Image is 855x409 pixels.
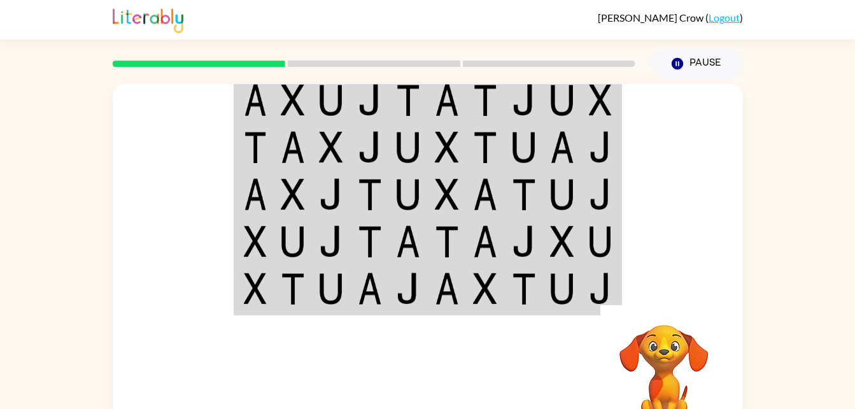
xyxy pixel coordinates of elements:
[244,131,267,163] img: t
[319,84,343,116] img: u
[319,178,343,210] img: j
[244,226,267,257] img: x
[396,178,420,210] img: u
[319,131,343,163] img: x
[512,178,536,210] img: t
[396,226,420,257] img: a
[435,131,459,163] img: x
[358,178,382,210] img: t
[396,131,420,163] img: u
[435,84,459,116] img: a
[281,84,305,116] img: x
[589,273,612,305] img: j
[709,11,740,24] a: Logout
[473,84,497,116] img: t
[550,178,574,210] img: u
[281,178,305,210] img: x
[358,273,382,305] img: a
[512,84,536,116] img: j
[550,226,574,257] img: x
[435,226,459,257] img: t
[396,273,420,305] img: j
[281,131,305,163] img: a
[281,273,305,305] img: t
[589,178,612,210] img: j
[473,131,497,163] img: t
[651,49,743,78] button: Pause
[473,178,497,210] img: a
[435,178,459,210] img: x
[358,131,382,163] img: j
[244,84,267,116] img: a
[435,273,459,305] img: a
[598,11,705,24] span: [PERSON_NAME] Crow
[589,131,612,163] img: j
[319,226,343,257] img: j
[512,131,536,163] img: u
[512,226,536,257] img: j
[473,226,497,257] img: a
[550,131,574,163] img: a
[550,84,574,116] img: u
[550,273,574,305] img: u
[244,273,267,305] img: x
[319,273,343,305] img: u
[512,273,536,305] img: t
[281,226,305,257] img: u
[589,84,612,116] img: x
[396,84,420,116] img: t
[113,5,183,33] img: Literably
[598,11,743,24] div: ( )
[244,178,267,210] img: a
[589,226,612,257] img: u
[473,273,497,305] img: x
[358,226,382,257] img: t
[358,84,382,116] img: j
